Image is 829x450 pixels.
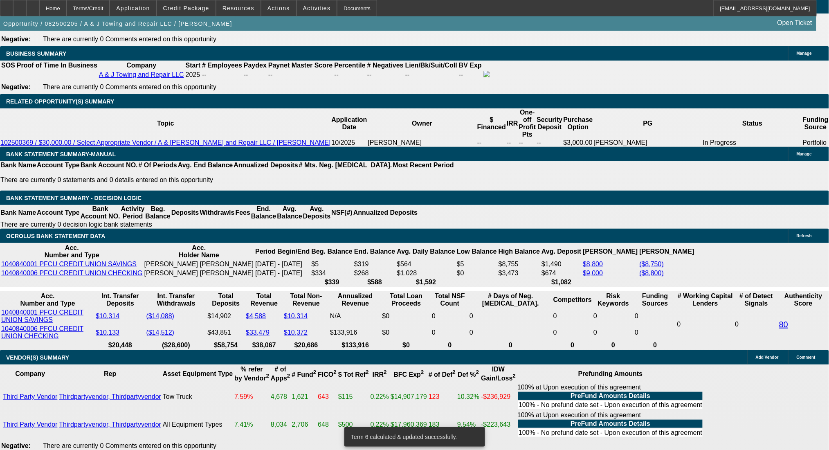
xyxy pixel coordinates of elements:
td: 183 [428,411,456,438]
td: $1,490 [541,260,582,268]
th: End. Balance [354,244,395,259]
button: Activities [297,0,337,16]
b: Start [186,62,200,69]
td: 100% - No prefund date set - Upon execution of this agreement [518,429,703,437]
th: ($28,600) [146,341,207,349]
a: 1040840001 PFCU CREDIT UNION SAVINGS [1,309,83,323]
td: 4,678 [270,383,290,410]
td: Portfolio [802,139,829,147]
th: Avg. Deposits [303,205,331,220]
th: Avg. Deposit [541,244,582,259]
td: -$236,929 [481,383,516,410]
th: Avg. Balance [276,205,302,220]
th: $133,916 [330,341,381,349]
th: Owner [368,108,477,139]
th: $0 [382,341,431,349]
td: 0 [553,308,592,324]
th: Deposits [171,205,200,220]
th: Avg. End Balance [177,161,234,169]
td: $319 [354,260,395,268]
th: Account Type [36,205,80,220]
th: $1,592 [397,278,456,286]
th: Application Date [331,108,368,139]
td: [PERSON_NAME] [PERSON_NAME] [144,260,254,268]
b: # of Apps [271,366,290,382]
th: Most Recent Period [393,161,454,169]
b: Lien/Bk/Suit/Coll [405,62,457,69]
th: Risk Keywords [593,292,634,308]
div: -- [367,71,404,79]
b: Company [126,62,156,69]
a: ($8,750) [640,261,664,268]
th: Beg. Balance [311,244,353,259]
span: 0 [677,321,681,328]
td: 0 [593,325,634,340]
a: Thirdpartyvendor, Thirdpartyvendor [59,421,161,428]
span: OCROLUS BANK STATEMENT DATA [6,233,105,239]
td: In Progress [703,139,802,147]
td: $8,755 [498,260,540,268]
th: Competitors [553,292,592,308]
span: Actions [267,5,290,11]
span: BANK STATEMENT SUMMARY-MANUAL [6,151,116,157]
th: # Days of Neg. [MEDICAL_DATA]. [469,292,552,308]
b: Company [15,370,45,377]
b: Negative: [1,83,31,90]
th: # Working Capital Lenders [677,292,734,308]
th: Annualized Deposits [353,205,418,220]
b: # Negatives [367,62,404,69]
td: $0 [456,269,497,277]
th: NSF(#) [331,205,353,220]
span: -- [202,71,207,78]
td: -- [537,139,563,147]
td: N/A [330,308,381,324]
sup: 2 [384,369,386,376]
td: All Equipment Types [162,411,233,438]
th: Acc. Number and Type [1,244,143,259]
b: Paynet Master Score [268,62,332,69]
b: BV Exp [459,62,482,69]
p: There are currently 0 statements and 0 details entered on this opportunity [0,176,454,184]
th: Security Deposit [537,108,563,139]
span: BUSINESS SUMMARY [6,50,66,57]
th: Sum of the Total NSF Count and Total Overdraft Fee Count from Ocrolus [431,292,468,308]
span: There are currently 0 Comments entered on this opportunity [43,36,216,43]
td: 7.59% [234,383,270,410]
span: RELATED OPPORTUNITY(S) SUMMARY [6,98,114,105]
th: Proof of Time In Business [16,61,98,70]
td: 10/2025 [331,139,368,147]
th: Total Revenue [245,292,283,308]
th: Annualized Deposits [233,161,298,169]
td: $0 [382,325,431,340]
td: [DATE] - [DATE] [255,269,310,277]
b: Negative: [1,36,31,43]
a: 1040840006 PFCU CREDIT UNION CHECKING [1,270,143,277]
td: 0 [735,308,778,340]
button: Actions [261,0,296,16]
td: Tow Truck [162,383,233,410]
div: Term 6 calculated & updated successfully. [344,427,482,447]
a: Third Party Vendor [3,393,57,400]
th: $339 [311,278,353,286]
div: 100% at Upon execution of this agreement [517,384,703,410]
b: FICO [318,371,337,378]
th: Total Deposits [207,292,245,308]
td: [PERSON_NAME] [368,139,477,147]
th: Bank Account NO. [80,161,138,169]
td: $0 [382,308,431,324]
span: Comment [797,355,816,360]
button: Application [110,0,156,16]
span: Bank Statement Summary - Decision Logic [6,195,142,201]
a: 80 [779,320,788,329]
td: $500 [338,411,369,438]
th: 0 [553,341,592,349]
td: [PERSON_NAME] [PERSON_NAME] [144,269,254,277]
th: $20,448 [95,341,145,349]
td: $17,960,369 [390,411,427,438]
b: PreFund Amounts Details [571,392,650,399]
td: 2,706 [292,411,317,438]
b: PreFund Amounts Details [571,420,650,427]
span: VENDOR(S) SUMMARY [6,354,69,361]
a: $10,314 [284,313,308,319]
td: $3,000.00 [563,139,593,147]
